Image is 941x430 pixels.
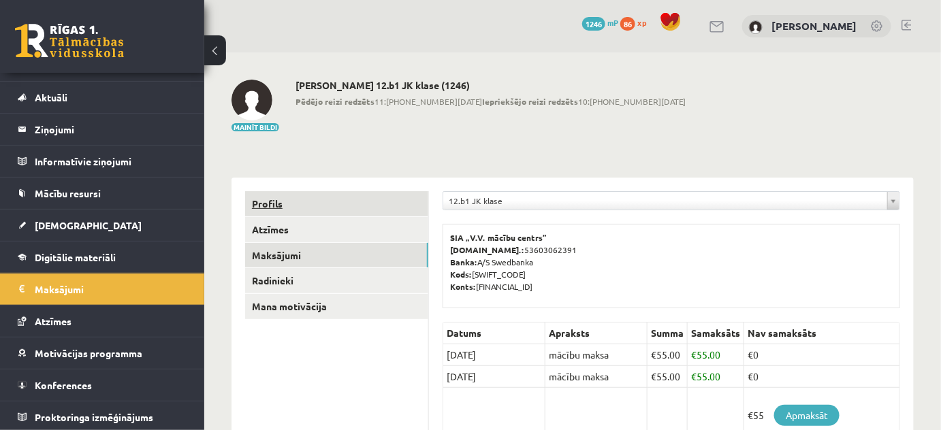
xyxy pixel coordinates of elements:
b: Banka: [450,257,477,267]
a: Mācību resursi [18,178,187,209]
img: Marina Galanceva [749,20,763,34]
a: Radinieki [245,268,428,293]
span: 1246 [582,17,605,31]
a: 12.b1 JK klase [443,192,899,210]
th: Summa [648,322,688,344]
a: Rīgas 1. Tālmācības vidusskola [15,24,124,58]
span: Proktoringa izmēģinājums [35,411,153,423]
b: Pēdējo reizi redzēts [296,96,374,107]
b: Iepriekšējo reizi redzēts [482,96,578,107]
span: Motivācijas programma [35,347,142,359]
span: Konferences [35,379,92,391]
a: Atzīmes [18,305,187,337]
img: Marina Galanceva [232,80,272,120]
a: Aktuāli [18,82,187,113]
span: Mācību resursi [35,187,101,199]
span: Digitālie materiāli [35,251,116,263]
span: € [691,370,697,382]
span: Aktuāli [35,91,67,103]
a: Informatīvie ziņojumi [18,146,187,177]
span: 11:[PHONE_NUMBER][DATE] 10:[PHONE_NUMBER][DATE] [296,95,686,107]
a: 1246 mP [582,17,618,28]
td: mācību maksa [545,344,648,366]
a: Atzīmes [245,217,428,242]
td: mācību maksa [545,366,648,388]
td: 55.00 [688,344,744,366]
b: Kods: [450,269,472,280]
b: SIA „V.V. mācību centrs” [450,232,547,243]
legend: Informatīvie ziņojumi [35,146,187,177]
a: 86 xp [620,17,653,28]
span: [DEMOGRAPHIC_DATA] [35,219,142,231]
td: [DATE] [443,366,545,388]
span: € [651,348,656,361]
a: [PERSON_NAME] [771,19,857,33]
a: Mana motivācija [245,294,428,319]
a: Ziņojumi [18,114,187,145]
b: [DOMAIN_NAME].: [450,244,524,255]
legend: Ziņojumi [35,114,187,145]
a: Profils [245,191,428,216]
td: 55.00 [648,366,688,388]
span: € [691,348,697,361]
td: 55.00 [648,344,688,366]
p: 53603062391 A/S Swedbanka [SWIFT_CODE] [FINANCIAL_ID] [450,231,893,293]
span: mP [607,17,618,28]
th: Apraksts [545,322,648,344]
th: Samaksāts [688,322,744,344]
a: Konferences [18,369,187,401]
b: Konts: [450,281,476,292]
a: [DEMOGRAPHIC_DATA] [18,210,187,241]
td: [DATE] [443,344,545,366]
a: Motivācijas programma [18,337,187,369]
a: Maksājumi [18,274,187,305]
h2: [PERSON_NAME] 12.b1 JK klase (1246) [296,80,686,91]
th: Datums [443,322,545,344]
span: 86 [620,17,635,31]
a: Apmaksāt [774,405,840,426]
td: 55.00 [688,366,744,388]
button: Mainīt bildi [232,123,279,131]
span: 12.b1 JK klase [449,192,882,210]
th: Nav samaksāts [744,322,900,344]
span: Atzīmes [35,315,71,327]
a: Digitālie materiāli [18,242,187,273]
legend: Maksājumi [35,274,187,305]
span: xp [637,17,646,28]
span: € [651,370,656,382]
td: €0 [744,366,900,388]
td: €0 [744,344,900,366]
a: Maksājumi [245,243,428,268]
